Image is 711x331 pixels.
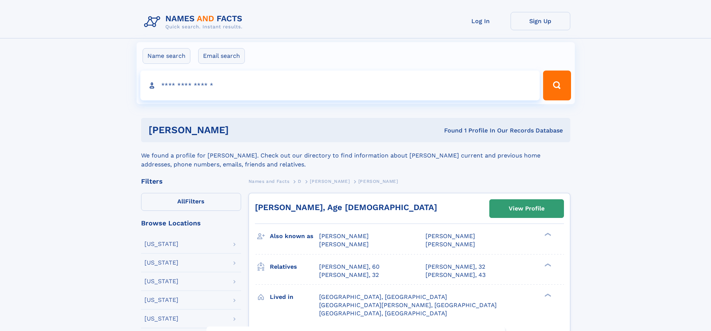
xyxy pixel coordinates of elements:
[144,241,178,247] div: [US_STATE]
[144,278,178,284] div: [US_STATE]
[144,297,178,303] div: [US_STATE]
[425,271,486,279] a: [PERSON_NAME], 43
[543,262,552,267] div: ❯
[319,271,379,279] a: [PERSON_NAME], 32
[319,263,380,271] a: [PERSON_NAME], 60
[141,220,241,227] div: Browse Locations
[249,177,290,186] a: Names and Facts
[319,241,369,248] span: [PERSON_NAME]
[490,200,564,218] a: View Profile
[543,293,552,297] div: ❯
[358,179,398,184] span: [PERSON_NAME]
[319,232,369,240] span: [PERSON_NAME]
[425,241,475,248] span: [PERSON_NAME]
[141,12,249,32] img: Logo Names and Facts
[143,48,190,64] label: Name search
[144,316,178,322] div: [US_STATE]
[543,232,552,237] div: ❯
[298,177,302,186] a: D
[336,127,563,135] div: Found 1 Profile In Our Records Database
[310,179,350,184] span: [PERSON_NAME]
[451,12,511,30] a: Log In
[509,200,545,217] div: View Profile
[255,203,437,212] a: [PERSON_NAME], Age [DEMOGRAPHIC_DATA]
[141,178,241,185] div: Filters
[319,310,447,317] span: [GEOGRAPHIC_DATA], [GEOGRAPHIC_DATA]
[319,302,497,309] span: [GEOGRAPHIC_DATA][PERSON_NAME], [GEOGRAPHIC_DATA]
[270,291,319,303] h3: Lived in
[140,71,540,100] input: search input
[141,193,241,211] label: Filters
[511,12,570,30] a: Sign Up
[310,177,350,186] a: [PERSON_NAME]
[425,232,475,240] span: [PERSON_NAME]
[144,260,178,266] div: [US_STATE]
[270,230,319,243] h3: Also known as
[425,263,485,271] a: [PERSON_NAME], 32
[298,179,302,184] span: D
[319,293,447,300] span: [GEOGRAPHIC_DATA], [GEOGRAPHIC_DATA]
[270,260,319,273] h3: Relatives
[149,125,337,135] h1: [PERSON_NAME]
[177,198,185,205] span: All
[198,48,245,64] label: Email search
[141,142,570,169] div: We found a profile for [PERSON_NAME]. Check out our directory to find information about [PERSON_N...
[543,71,571,100] button: Search Button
